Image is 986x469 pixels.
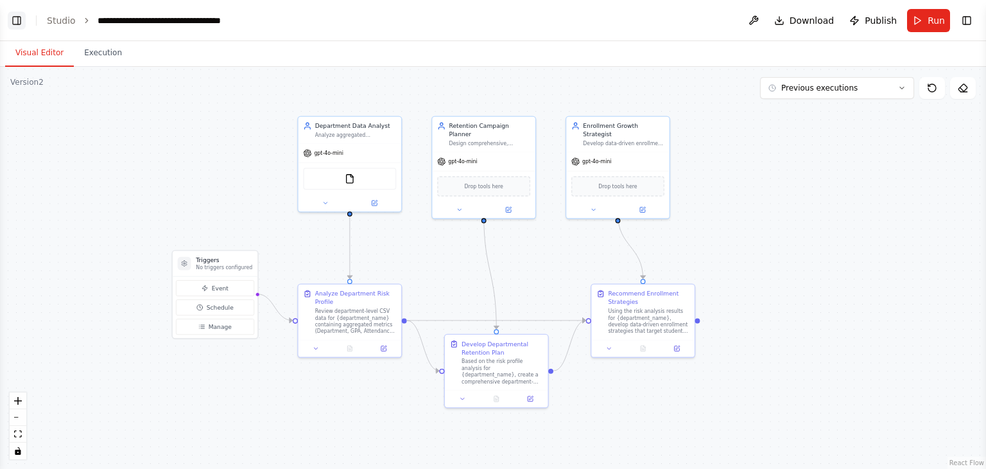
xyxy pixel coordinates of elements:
span: gpt-4o-mini [582,158,612,164]
button: Show right sidebar [958,12,976,30]
g: Edge from cabf6720-2f0a-4e53-8cfe-de63b07d8c86 to 5c6a7f70-12ba-42dd-8d15-972e5dd3445c [614,214,647,279]
h3: Triggers [196,256,252,264]
span: gpt-4o-mini [314,150,343,156]
button: Open in side panel [485,205,532,215]
div: Develop data-driven enrollment expansion strategies for {department_name} based on successful stu... [583,140,664,146]
button: zoom out [10,409,26,426]
a: React Flow attribution [949,459,984,466]
div: Develop Departmental Retention PlanBased on the risk profile analysis for {department_name}, crea... [444,334,549,409]
span: Schedule [207,303,234,312]
button: toggle interactivity [10,443,26,459]
button: No output available [625,344,661,354]
div: React Flow controls [10,393,26,459]
div: Recommend Enrollment Strategies [608,290,689,306]
div: Enrollment Growth Strategist [583,122,664,139]
div: Review department-level CSV data for {department_name} containing aggregated metrics (Department,... [315,308,397,335]
span: Publish [865,14,897,27]
button: Run [907,9,950,32]
button: Open in side panel [515,394,544,404]
button: Open in side panel [369,344,398,354]
button: Open in side panel [662,344,691,354]
button: fit view [10,426,26,443]
div: Analyze Department Risk ProfileReview department-level CSV data for {department_name} containing ... [297,283,402,358]
div: Analyze aggregated department data from CSV files to identify risk patterns and classify overall ... [315,132,397,138]
span: Run [928,14,945,27]
span: gpt-4o-mini [448,158,478,164]
div: TriggersNo triggers configuredEventScheduleManage [172,250,259,339]
div: Department Data AnalystAnalyze aggregated department data from CSV files to identify risk pattern... [297,116,402,212]
p: No triggers configured [196,264,252,270]
button: Previous executions [760,77,914,99]
div: Based on the risk profile analysis for {department_name}, create a comprehensive department-speci... [462,358,543,385]
g: Edge from 156e55ee-9277-4a40-aeca-be7fad6ad662 to 0751e005-3c89-4475-9843-e7c18d10f5d4 [407,316,439,375]
button: Publish [844,9,902,32]
g: Edge from triggers to 156e55ee-9277-4a40-aeca-be7fad6ad662 [257,290,293,324]
div: Develop Departmental Retention Plan [462,340,543,357]
div: Retention Campaign Planner [449,122,530,139]
button: Open in side panel [350,198,398,208]
button: No output available [479,394,514,404]
g: Edge from 5f391a7c-f288-4fc3-8a35-fd29a9e9898b to 156e55ee-9277-4a40-aeca-be7fad6ad662 [345,216,354,279]
div: Enrollment Growth StrategistDevelop data-driven enrollment expansion strategies for {department_n... [566,116,670,219]
button: Execution [74,40,132,67]
button: Event [176,280,254,296]
span: Manage [209,323,232,331]
span: Previous executions [781,83,858,93]
button: No output available [332,344,367,354]
div: Department Data Analyst [315,122,397,130]
div: Recommend Enrollment StrategiesUsing the risk analysis results for {department_name}, develop dat... [591,283,695,358]
span: Download [790,14,835,27]
span: Drop tools here [464,182,503,190]
span: Event [212,284,229,292]
g: Edge from 156e55ee-9277-4a40-aeca-be7fad6ad662 to 5c6a7f70-12ba-42dd-8d15-972e5dd3445c [407,316,586,324]
button: Visual Editor [5,40,74,67]
g: Edge from 0751e005-3c89-4475-9843-e7c18d10f5d4 to 5c6a7f70-12ba-42dd-8d15-972e5dd3445c [553,316,585,375]
div: Retention Campaign PlannerDesign comprehensive, department-specific retention strategies for {dep... [431,116,536,219]
a: Studio [47,15,76,26]
button: Open in side panel [619,205,666,215]
button: Manage [176,319,254,335]
button: Schedule [176,299,254,315]
button: Download [769,9,840,32]
button: Show left sidebar [8,12,26,30]
div: Analyze Department Risk Profile [315,290,397,306]
button: zoom in [10,393,26,409]
div: Using the risk analysis results for {department_name}, develop data-driven enrollment strategies ... [608,308,689,335]
div: Design comprehensive, department-specific retention strategies for {department_name} based on ris... [449,140,530,146]
nav: breadcrumb [47,14,242,27]
img: FileReadTool [345,173,355,184]
span: Drop tools here [598,182,637,190]
g: Edge from 1c707d23-efc5-4982-8e9e-befb80e66553 to 0751e005-3c89-4475-9843-e7c18d10f5d4 [480,214,501,329]
div: Version 2 [10,77,44,87]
